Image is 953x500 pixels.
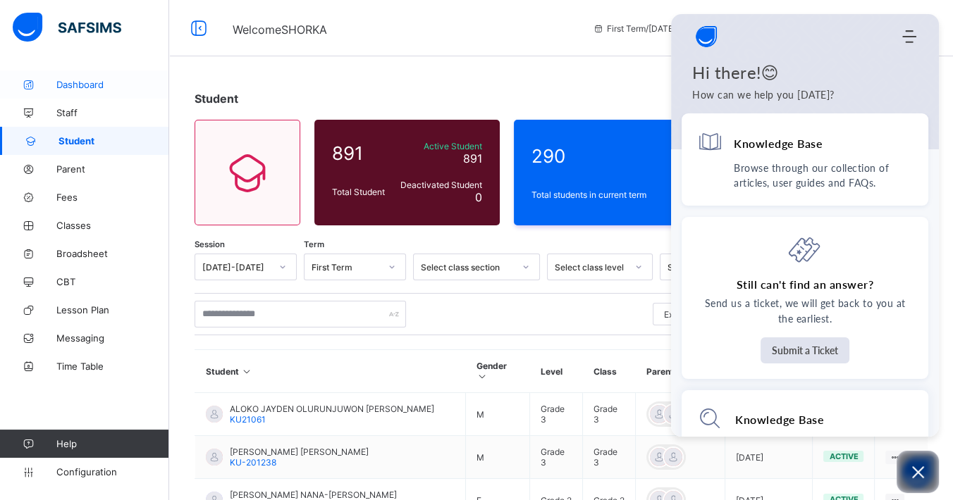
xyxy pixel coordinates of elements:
[241,366,253,377] i: Sort in Ascending Order
[230,414,266,425] span: KU21061
[56,466,168,477] span: Configuration
[56,163,169,175] span: Parent
[531,145,682,167] span: 290
[668,262,739,273] div: Select status
[195,239,225,249] span: Session
[761,337,849,363] button: Submit a Ticket
[900,30,918,44] div: Modules Menu
[692,87,918,103] p: How can we help you [DATE]?
[530,393,583,436] td: Grade 3
[233,23,327,37] span: Welcome SHORKA
[56,79,169,90] span: Dashboard
[56,304,169,315] span: Lesson Plan
[530,350,583,393] th: Level
[230,489,397,500] span: [PERSON_NAME] NANA-[PERSON_NAME]
[56,192,169,203] span: Fees
[682,390,928,489] div: Module search widget
[421,262,514,273] div: Select class section
[725,436,813,479] td: [DATE]
[737,277,874,292] h4: Still can't find an answer?
[692,23,720,51] span: Company logo
[466,350,530,393] th: Gender
[230,457,276,468] span: KU-201238
[697,296,913,327] p: Send us a ticket, we will get back to you at the earliest.
[664,309,700,320] span: Export as
[475,190,482,204] span: 0
[195,92,238,106] span: Student
[13,13,121,42] img: safsims
[398,141,482,151] span: Active Student
[230,404,434,414] span: ALOKO JAYDEN OLURUNJUWON [PERSON_NAME]
[583,393,636,436] td: Grade 3
[202,262,271,273] div: [DATE]-[DATE]
[463,151,482,165] span: 891
[476,371,488,382] i: Sort in Ascending Order
[195,350,466,393] th: Student
[56,438,168,449] span: Help
[829,451,858,461] span: active
[56,332,169,344] span: Messaging
[682,113,928,206] div: Knowledge BaseBrowse through our collection of articles, user guides and FAQs.
[555,262,627,273] div: Select class level
[735,412,913,427] div: Knowledge Base
[466,436,530,479] td: M
[583,350,636,393] th: Class
[230,446,369,457] span: [PERSON_NAME] [PERSON_NAME]
[56,248,169,259] span: Broadsheet
[897,451,939,493] button: Open asap
[398,180,482,190] span: Deactivated Student
[56,361,169,372] span: Time Table
[531,189,682,200] span: Total students in current term
[332,142,391,164] span: 891
[328,183,394,201] div: Total Student
[593,23,708,34] span: session/term information
[56,107,169,118] span: Staff
[530,436,583,479] td: Grade 3
[692,23,720,51] img: logo
[304,239,324,249] span: Term
[735,412,824,427] h2: Knowledge Base
[312,262,380,273] div: First Term
[56,276,169,287] span: CBT
[56,220,169,231] span: Classes
[692,62,918,83] h1: Hi there!😊
[636,350,725,393] th: Parent/Guardian
[734,161,913,190] p: Browse through our collection of articles, user guides and FAQs.
[734,136,823,151] h4: Knowledge Base
[59,135,169,146] span: Student
[466,393,530,436] td: M
[583,436,636,479] td: Grade 3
